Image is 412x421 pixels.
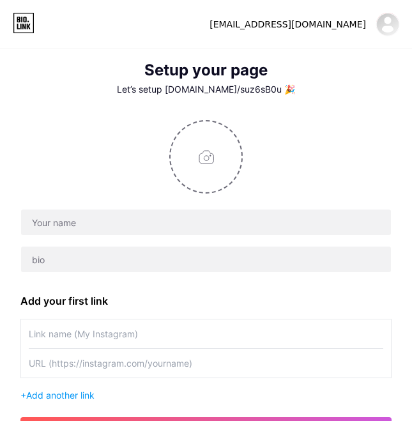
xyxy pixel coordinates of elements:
[21,210,391,235] input: Your name
[29,319,383,348] input: Link name (My Instagram)
[376,12,400,36] img: Suz
[26,390,95,401] span: Add another link
[29,349,383,378] input: URL (https://instagram.com/yourname)
[20,293,392,309] div: Add your first link
[21,247,391,272] input: bio
[210,18,366,31] div: [EMAIL_ADDRESS][DOMAIN_NAME]
[20,388,392,402] div: +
